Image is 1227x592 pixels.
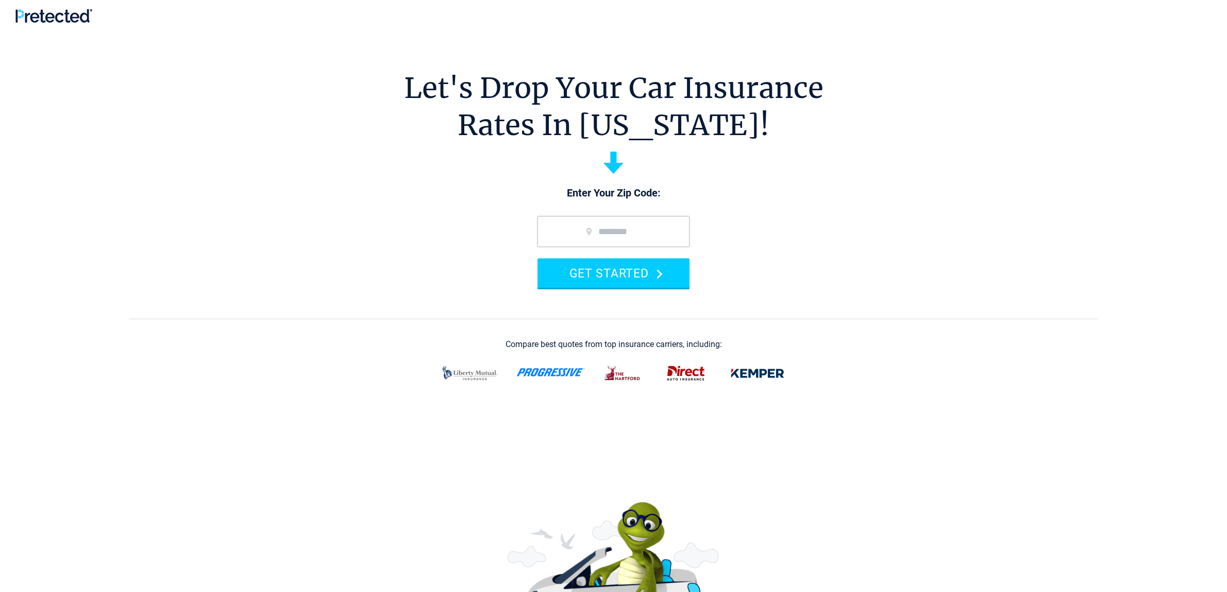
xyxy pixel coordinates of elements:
input: zip code [537,216,690,247]
img: liberty [436,360,504,387]
img: Pretected Logo [15,9,92,23]
h1: Let's Drop Your Car Insurance Rates In [US_STATE]! [404,70,823,144]
img: direct [661,360,711,387]
img: progressive [516,368,585,376]
button: GET STARTED [537,258,690,288]
p: Enter Your Zip Code: [527,186,700,201]
img: thehartford [598,360,648,387]
img: kemper [724,360,792,387]
div: Compare best quotes from top insurance carriers, including: [506,340,722,349]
